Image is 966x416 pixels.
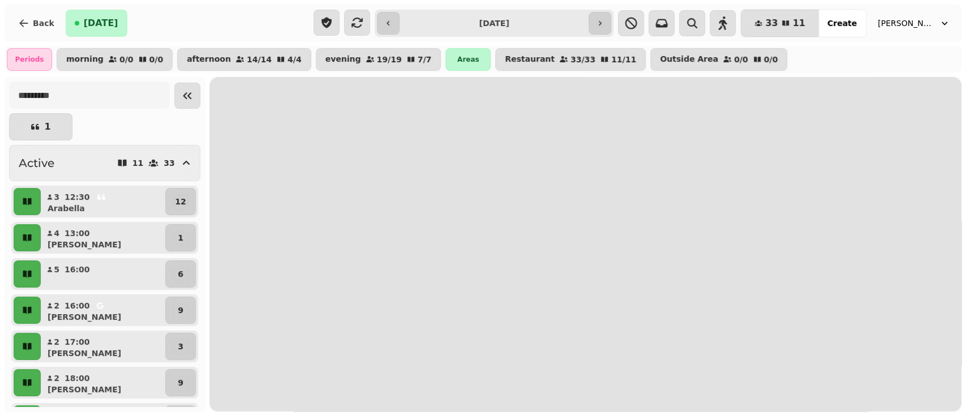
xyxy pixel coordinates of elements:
[187,55,231,64] p: afternoon
[33,19,54,27] span: Back
[53,300,60,311] p: 2
[878,18,934,29] span: [PERSON_NAME]
[19,155,54,171] h2: Active
[43,188,163,215] button: 312:30Arabella
[165,188,195,215] button: 12
[165,297,195,324] button: 9
[57,48,173,71] button: morning0/00/0
[53,336,60,348] p: 2
[495,48,646,71] button: Restaurant33/3311/11
[418,55,432,63] p: 7 / 7
[178,341,183,352] p: 3
[53,372,60,384] p: 2
[165,224,195,251] button: 1
[149,55,164,63] p: 0 / 0
[178,305,183,316] p: 9
[48,311,121,323] p: [PERSON_NAME]
[132,159,143,167] p: 11
[178,232,183,243] p: 1
[792,19,805,28] span: 11
[247,55,272,63] p: 14 / 14
[53,264,60,275] p: 5
[818,10,866,37] button: Create
[65,228,90,239] p: 13:00
[48,203,85,214] p: Arabella
[177,48,311,71] button: afternoon14/144/4
[53,191,60,203] p: 3
[165,369,195,396] button: 9
[43,297,163,324] button: 216:00[PERSON_NAME]
[325,55,361,64] p: evening
[65,336,90,348] p: 17:00
[734,55,748,63] p: 0 / 0
[650,48,787,71] button: Outside Area0/00/0
[287,55,302,63] p: 4 / 4
[65,264,90,275] p: 16:00
[871,13,957,33] button: [PERSON_NAME]
[765,19,778,28] span: 33
[65,372,90,384] p: 18:00
[175,196,186,207] p: 12
[741,10,819,37] button: 3311
[43,260,163,288] button: 516:00
[7,48,52,71] div: Periods
[43,224,163,251] button: 413:00[PERSON_NAME]
[827,19,857,27] span: Create
[65,300,90,311] p: 16:00
[43,333,163,360] button: 217:00[PERSON_NAME]
[66,10,127,37] button: [DATE]
[165,260,195,288] button: 6
[48,239,121,250] p: [PERSON_NAME]
[316,48,441,71] button: evening19/197/7
[9,145,200,181] button: Active1133
[611,55,636,63] p: 11 / 11
[9,10,63,37] button: Back
[445,48,491,71] div: Areas
[65,191,90,203] p: 12:30
[570,55,595,63] p: 33 / 33
[164,159,174,167] p: 33
[165,333,195,360] button: 3
[660,55,718,64] p: Outside Area
[174,83,200,109] button: Collapse sidebar
[505,55,555,64] p: Restaurant
[48,384,121,395] p: [PERSON_NAME]
[178,377,183,388] p: 9
[44,122,50,131] p: 1
[66,55,104,64] p: morning
[84,19,118,28] span: [DATE]
[9,113,72,140] button: 1
[764,55,778,63] p: 0 / 0
[43,369,163,396] button: 218:00[PERSON_NAME]
[53,228,60,239] p: 4
[377,55,402,63] p: 19 / 19
[119,55,134,63] p: 0 / 0
[48,348,121,359] p: [PERSON_NAME]
[178,268,183,280] p: 6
